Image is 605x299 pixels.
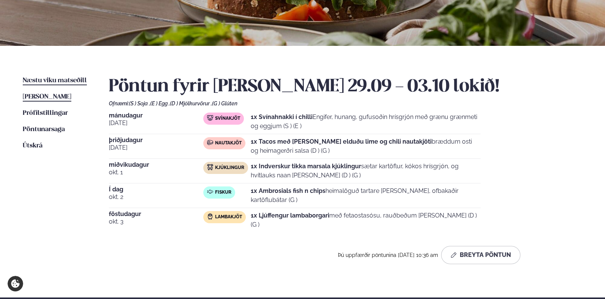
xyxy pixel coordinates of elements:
[109,76,582,97] h2: Pöntun fyrir [PERSON_NAME] 29.09 - 03.10 lokið!
[251,162,481,180] p: sætar kartöflur, kókos hrísgrjón, og hvítlauks naan [PERSON_NAME] (D ) (G )
[109,162,203,168] span: miðvikudagur
[109,137,203,143] span: þriðjudagur
[23,125,65,134] a: Pöntunarsaga
[109,119,203,128] span: [DATE]
[170,100,212,106] span: (D ) Mjólkurvörur ,
[207,189,213,195] img: fish.svg
[251,163,361,170] strong: 1x Indverskur tikka marsala kjúklingur
[251,138,432,145] strong: 1x Tacos með [PERSON_NAME] elduðu lime og chili nautakjöti
[150,100,170,106] span: (E ) Egg ,
[23,126,65,133] span: Pöntunarsaga
[8,276,23,291] a: Cookie settings
[109,143,203,152] span: [DATE]
[109,186,203,193] span: Í dag
[212,100,237,106] span: (G ) Glúten
[23,76,87,85] a: Næstu viku matseðill
[23,92,71,102] a: [PERSON_NAME]
[23,94,71,100] span: [PERSON_NAME]
[23,109,68,118] a: Prófílstillingar
[23,141,42,150] a: Útskrá
[338,252,438,258] span: Þú uppfærðir pöntunina [DATE] 10:36 am
[207,164,213,170] img: chicken.svg
[109,113,203,119] span: mánudagur
[109,193,203,202] span: okt. 2
[129,100,150,106] span: (S ) Soja ,
[251,212,329,219] strong: 1x Ljúffengur lambaborgari
[251,186,481,205] p: heimalöguð tartare [PERSON_NAME], ofbakaðir kartöflubátar (G )
[251,187,325,194] strong: 1x Ambrosials fish n chips
[23,77,87,84] span: Næstu viku matseðill
[23,110,68,116] span: Prófílstillingar
[207,115,213,121] img: pork.svg
[109,211,203,217] span: föstudagur
[215,116,240,122] span: Svínakjöt
[23,142,42,149] span: Útskrá
[207,139,213,146] img: beef.svg
[215,165,244,171] span: Kjúklingur
[109,168,203,177] span: okt. 1
[251,113,313,121] strong: 1x Svínahnakki í chilli
[251,211,481,229] p: með fetaostasósu, rauðbeðum [PERSON_NAME] (D ) (G )
[441,246,520,264] button: Breyta Pöntun
[251,113,481,131] p: Engifer, hunang, gufusoðin hrísgrjón með grænu grænmeti og eggjum (S ) (E )
[215,189,231,196] span: Fiskur
[215,140,242,146] span: Nautakjöt
[251,137,481,155] p: bræddum osti og heimagerðri salsa (D ) (G )
[109,217,203,226] span: okt. 3
[207,213,213,219] img: Lamb.svg
[215,214,242,220] span: Lambakjöt
[109,100,582,106] div: Ofnæmi:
